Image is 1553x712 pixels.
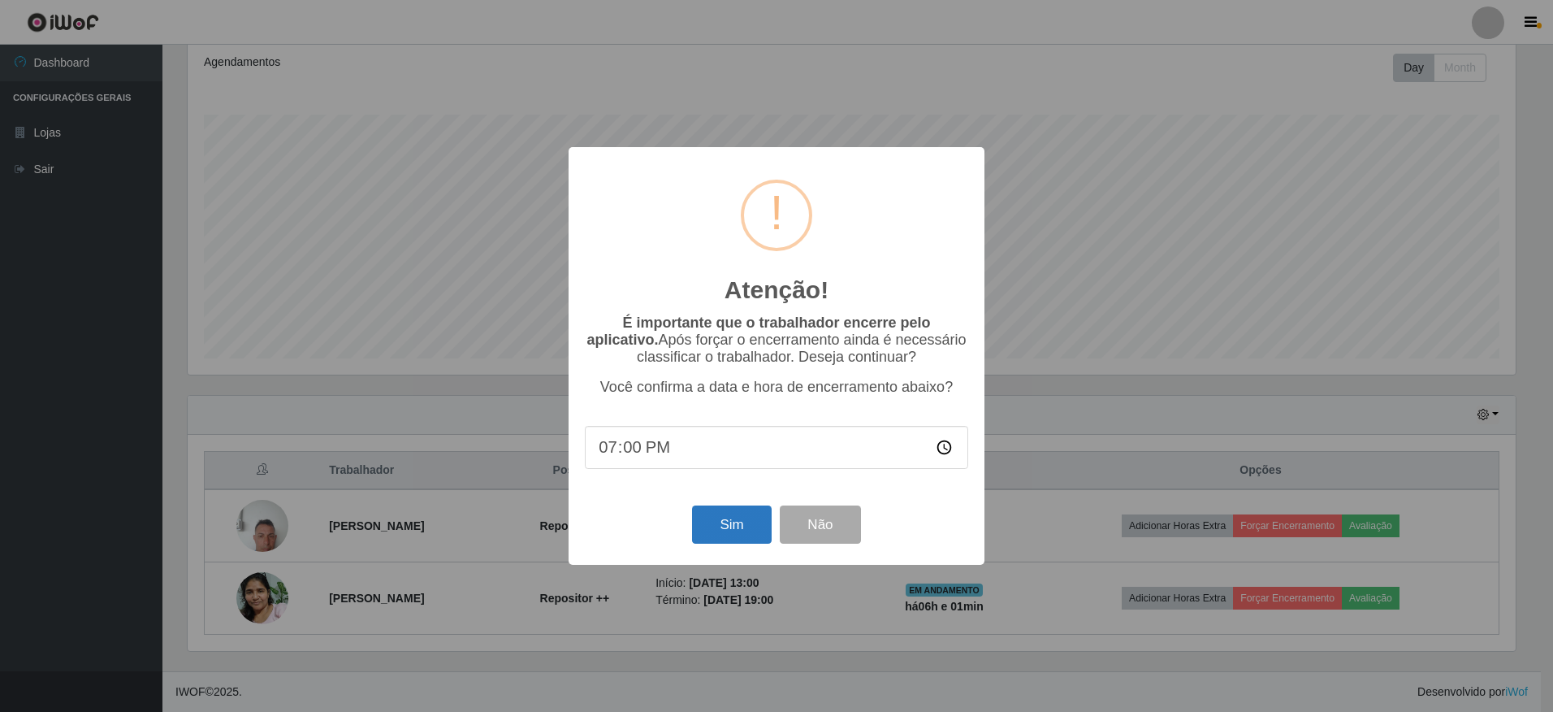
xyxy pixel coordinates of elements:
p: Você confirma a data e hora de encerramento abaixo? [585,379,968,396]
button: Sim [692,506,771,544]
p: Após forçar o encerramento ainda é necessário classificar o trabalhador. Deseja continuar? [585,315,968,366]
b: É importante que o trabalhador encerre pelo aplicativo. [586,315,930,348]
button: Não [780,506,860,544]
h2: Atenção! [725,276,828,305]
